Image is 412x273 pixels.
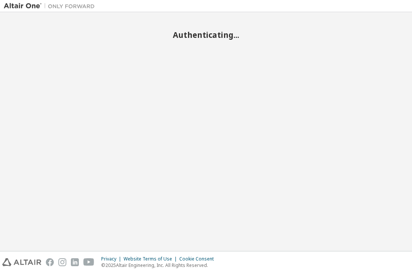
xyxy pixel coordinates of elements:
[4,2,99,10] img: Altair One
[124,256,179,262] div: Website Terms of Use
[101,256,124,262] div: Privacy
[2,258,41,266] img: altair_logo.svg
[4,30,408,40] h2: Authenticating...
[46,258,54,266] img: facebook.svg
[179,256,218,262] div: Cookie Consent
[58,258,66,266] img: instagram.svg
[71,258,79,266] img: linkedin.svg
[83,258,94,266] img: youtube.svg
[101,262,218,268] p: © 2025 Altair Engineering, Inc. All Rights Reserved.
